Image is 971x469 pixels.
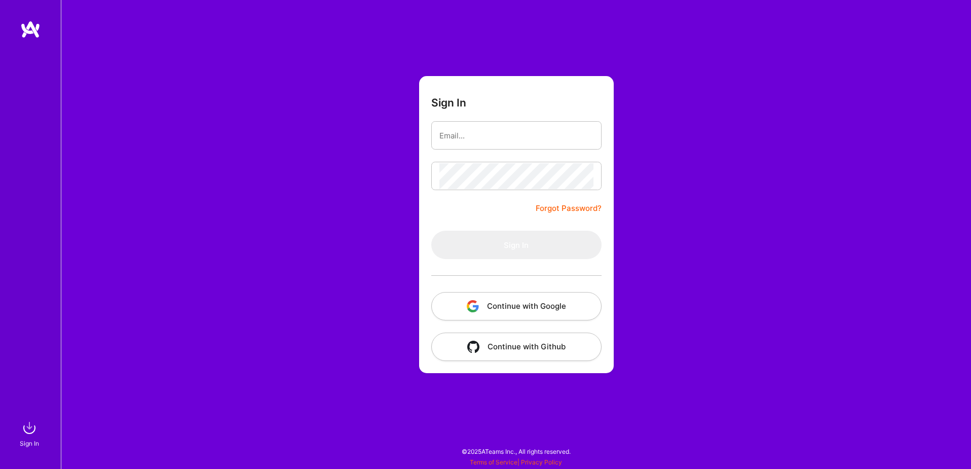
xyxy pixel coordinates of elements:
[470,458,517,466] a: Terms of Service
[20,20,41,39] img: logo
[470,458,562,466] span: |
[439,123,593,149] input: Email...
[19,418,40,438] img: sign in
[521,458,562,466] a: Privacy Policy
[61,439,971,464] div: © 2025 ATeams Inc., All rights reserved.
[431,292,602,320] button: Continue with Google
[21,418,40,449] a: sign inSign In
[467,341,479,353] img: icon
[431,333,602,361] button: Continue with Github
[536,202,602,214] a: Forgot Password?
[431,96,466,109] h3: Sign In
[431,231,602,259] button: Sign In
[467,300,479,312] img: icon
[20,438,39,449] div: Sign In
